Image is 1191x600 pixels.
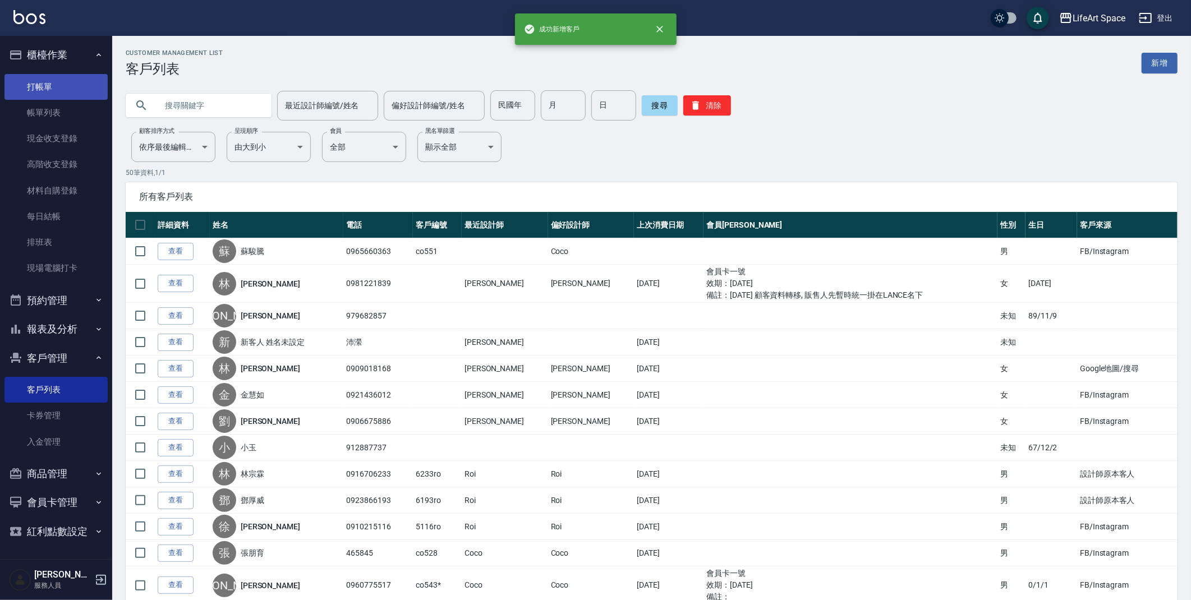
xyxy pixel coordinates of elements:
td: Google地圖/搜尋 [1077,356,1178,382]
a: 查看 [158,576,194,594]
a: [PERSON_NAME] [241,310,300,321]
td: 67/12/2 [1026,435,1077,461]
td: 0906675886 [343,408,413,435]
td: [DATE] [634,540,703,566]
td: [DATE] [634,514,703,540]
a: 入金管理 [4,429,108,455]
a: 查看 [158,334,194,351]
button: 搜尋 [642,95,678,116]
td: Roi [462,514,548,540]
a: 查看 [158,275,194,292]
a: 查看 [158,492,194,509]
a: 材料自購登錄 [4,178,108,204]
a: [PERSON_NAME] [241,521,300,532]
a: 高階收支登錄 [4,151,108,177]
div: 劉 [213,409,236,433]
button: 清除 [683,95,731,116]
a: [PERSON_NAME] [241,416,300,427]
td: [DATE] [634,461,703,487]
a: 鄧厚威 [241,495,264,506]
a: 卡券管理 [4,403,108,428]
td: [DATE] [634,265,703,303]
td: 未知 [997,303,1026,329]
td: 男 [997,514,1026,540]
button: 紅利點數設定 [4,517,108,546]
div: 小 [213,436,236,459]
td: 0981221839 [343,265,413,303]
button: 會員卡管理 [4,488,108,517]
td: 912887737 [343,435,413,461]
a: 現金收支登錄 [4,126,108,151]
a: 查看 [158,544,194,562]
div: 金 [213,383,236,407]
h3: 客戶列表 [126,61,223,77]
a: 蘇駿騰 [241,246,264,257]
div: LifeArt Space [1073,11,1125,25]
td: 6233ro [413,461,462,487]
a: 小玉 [241,442,256,453]
label: 顧客排序方式 [139,127,174,135]
th: 姓名 [210,212,343,238]
span: 成功新增客戶 [524,24,580,35]
button: 報表及分析 [4,315,108,344]
a: [PERSON_NAME] [241,278,300,289]
div: 林 [213,462,236,486]
td: Roi [462,461,548,487]
td: Coco [548,540,634,566]
h2: Customer Management List [126,49,223,57]
h5: [PERSON_NAME] [34,569,91,580]
div: 徐 [213,515,236,538]
td: 未知 [997,329,1026,356]
a: 查看 [158,386,194,404]
div: 由大到小 [227,132,311,162]
td: [PERSON_NAME] [462,329,548,356]
ul: 備註： [DATE] 顧客資料轉移, 販售人先暫時統一掛在LANCE名下 [706,289,995,301]
td: 沛瀠 [343,329,413,356]
div: [PERSON_NAME] [213,304,236,327]
div: 蘇 [213,239,236,263]
ul: 效期： [DATE] [706,579,995,591]
td: Roi [548,487,634,514]
a: 查看 [158,518,194,536]
a: 張朋育 [241,547,264,559]
th: 會員[PERSON_NAME] [703,212,997,238]
td: 女 [997,408,1026,435]
td: 未知 [997,435,1026,461]
td: FB/Instagram [1077,238,1178,265]
a: 查看 [158,243,194,260]
a: 排班表 [4,229,108,255]
div: [PERSON_NAME] [213,574,236,597]
td: 0923866193 [343,487,413,514]
ul: 會員卡一號 [706,567,995,579]
a: 客戶列表 [4,377,108,403]
ul: 效期： [DATE] [706,278,995,289]
button: LifeArt Space [1055,7,1130,30]
td: FB/Instagram [1077,408,1178,435]
th: 詳細資料 [155,212,210,238]
div: 顯示全部 [417,132,502,162]
th: 性別 [997,212,1026,238]
td: 979682857 [343,303,413,329]
img: Logo [13,10,45,24]
button: 櫃檯作業 [4,40,108,70]
div: 林 [213,357,236,380]
th: 生日 [1026,212,1077,238]
td: 女 [997,356,1026,382]
td: 男 [997,461,1026,487]
td: [PERSON_NAME] [462,356,548,382]
a: 查看 [158,465,194,483]
td: 男 [997,487,1026,514]
div: 全部 [322,132,406,162]
label: 呈現順序 [234,127,258,135]
td: 465845 [343,540,413,566]
th: 偏好設計師 [548,212,634,238]
a: 查看 [158,360,194,377]
td: Roi [548,461,634,487]
a: 林宗霖 [241,468,264,479]
td: 0909018168 [343,356,413,382]
td: [DATE] [634,329,703,356]
td: [DATE] [634,408,703,435]
a: 新客人 姓名未設定 [241,336,305,348]
button: 商品管理 [4,459,108,488]
td: [DATE] [634,382,703,408]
